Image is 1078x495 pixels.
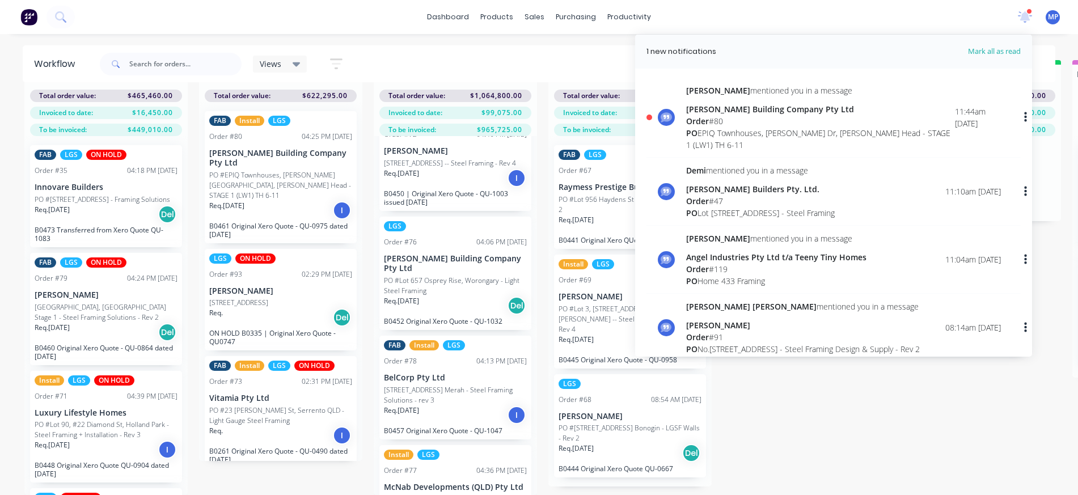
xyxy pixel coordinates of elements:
[584,150,606,160] div: LGS
[559,236,701,244] p: B0441 Original Xero QUote - QU-0984
[686,263,866,275] div: # 119
[563,91,620,101] span: Total order value:
[481,108,522,118] span: $99,075.00
[235,361,264,371] div: Install
[388,91,445,101] span: Total order value:
[35,273,67,284] div: Order #79
[686,207,835,219] div: Lot [STREET_ADDRESS] - Steel Framing
[205,249,357,351] div: LGSON HOLDOrder #9302:29 PM [DATE][PERSON_NAME][STREET_ADDRESS]Req.DelON HOLD B0335 | Original Xe...
[592,259,614,269] div: LGS
[158,205,176,223] div: Del
[686,208,697,218] span: PO
[302,91,348,101] span: $622,295.00
[686,115,955,127] div: # 80
[214,91,270,101] span: Total order value:
[686,165,706,176] span: Demi
[35,440,70,450] p: Req. [DATE]
[333,426,351,445] div: I
[128,125,173,135] span: $449,010.00
[559,379,581,389] div: LGS
[209,329,352,346] p: ON HOLD B0335 | Original Xero Quote - QU0747
[384,296,419,306] p: Req. [DATE]
[209,286,352,296] p: [PERSON_NAME]
[686,128,697,138] span: PO
[86,257,126,268] div: ON HOLD
[205,356,357,468] div: FABInstallLGSON HOLDOrder #7302:31 PM [DATE]Vitamia Pty LtdPO #23 [PERSON_NAME] St, Serrento QLD ...
[550,9,602,26] div: purchasing
[209,298,268,308] p: [STREET_ADDRESS]
[268,116,290,126] div: LGS
[945,321,1001,333] div: 08:14am [DATE]
[1048,12,1058,22] span: MP
[294,361,335,371] div: ON HOLD
[559,412,701,421] p: [PERSON_NAME]
[686,127,955,151] div: EPIQ Townhouses, [PERSON_NAME] Dr, [PERSON_NAME] Head - STAGE 1 (LW1) TH 6-11
[421,9,475,26] a: dashboard
[209,308,223,318] p: Req.
[519,9,550,26] div: sales
[60,257,82,268] div: LGS
[409,340,439,350] div: Install
[384,317,527,325] p: B0452 Original Xero Quote - QU-1032
[477,125,522,135] span: $965,725.00
[559,395,591,405] div: Order #68
[333,201,351,219] div: I
[209,394,352,403] p: Vitamia Pty Ltd
[158,323,176,341] div: Del
[20,9,37,26] img: Factory
[379,336,531,439] div: FABInstallLGSOrder #7804:13 PM [DATE]BelCorp Pty Ltd[STREET_ADDRESS] Merah - Steel Framing Soluti...
[35,183,177,192] p: Innovare Builders
[563,125,611,135] span: To be invoiced:
[559,423,701,443] p: PO #[STREET_ADDRESS] Bonogin - LGSF Walls - Rev 2
[60,150,82,160] div: LGS
[127,166,177,176] div: 04:18 PM [DATE]
[1026,91,1046,101] span: $0.00
[384,158,516,168] p: [STREET_ADDRESS] -- Steel Framing - Rev 4
[39,125,87,135] span: To be invoiced:
[686,343,920,355] div: No.[STREET_ADDRESS] - Steel Framing Design & Supply - Rev 2
[86,150,126,160] div: ON HOLD
[384,146,527,156] p: [PERSON_NAME]
[1026,125,1046,135] span: $0.00
[35,166,67,176] div: Order #35
[384,189,527,206] p: B0450 | Original Xero Quote - QU-1003 issued [DATE]
[686,232,866,244] div: mentioned you in a message
[686,344,697,354] span: PO
[39,108,93,118] span: Invoiced to date:
[554,255,706,369] div: InstallLGSOrder #6904:11 PM [DATE][PERSON_NAME]PO #Lot 3, [STREET_ADDRESS][PERSON_NAME] -- Steel ...
[686,301,920,312] div: mentioned you in a message
[417,450,439,460] div: LGS
[35,420,177,440] p: PO #Lot 90, #22 Diamond St, Holland Park - Steel Framing + Installation - Rev 3
[302,376,352,387] div: 02:31 PM [DATE]
[35,461,177,478] p: B0448 Original Xero Quote QU-0904 dated [DATE]
[35,150,56,160] div: FAB
[384,276,527,296] p: PO #Lot 657 Osprey Rise, Worongary - Light Steel Framing
[651,395,701,405] div: 08:54 AM [DATE]
[35,391,67,401] div: Order #71
[686,84,955,96] div: mentioned you in a message
[559,183,701,192] p: Raymess Prestige Builders Pty Ltd
[559,275,591,285] div: Order #69
[384,221,406,231] div: LGS
[384,426,527,435] p: B0457 Original Xero Quote - QU-1047
[384,405,419,416] p: Req. [DATE]
[508,169,526,187] div: I
[686,264,709,274] span: Order
[686,195,835,207] div: # 47
[30,145,182,247] div: FABLGSON HOLDOrder #3504:18 PM [DATE]Innovare BuildersPO #[STREET_ADDRESS] - Framing SolutionsReq...
[209,253,231,264] div: LGS
[384,168,419,179] p: Req. [DATE]
[559,150,580,160] div: FAB
[209,376,242,387] div: Order #73
[470,91,522,101] span: $1,064,800.00
[686,116,709,126] span: Order
[682,444,700,462] div: Del
[302,132,352,142] div: 04:25 PM [DATE]
[686,251,866,263] div: Angel Industries Pty Ltd t/a Teeny Tiny Homes
[476,466,527,476] div: 04:36 PM [DATE]
[384,450,413,460] div: Install
[35,194,170,205] p: PO #[STREET_ADDRESS] - Framing Solutions
[384,340,405,350] div: FAB
[209,447,352,464] p: B0261 Original Xero Quote - QU-0490 dated [DATE]
[559,259,588,269] div: Install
